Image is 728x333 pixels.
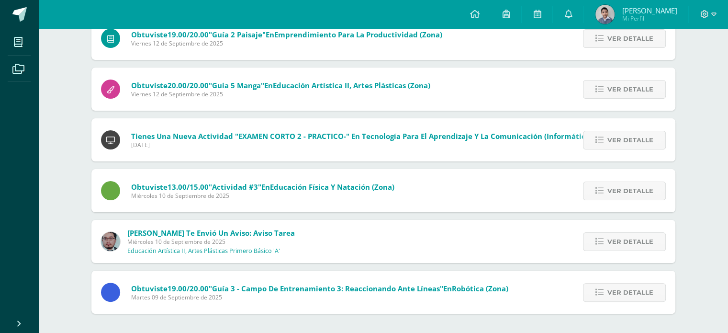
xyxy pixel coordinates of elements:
[607,284,653,301] span: Ver detalle
[131,80,430,90] span: Obtuviste en
[622,6,677,15] span: [PERSON_NAME]
[274,30,442,39] span: Emprendimiento para la Productividad (Zona)
[131,141,592,149] span: [DATE]
[127,247,280,255] p: Educación Artística II, Artes Plásticas Primero Básico 'A'
[607,233,653,251] span: Ver detalle
[168,284,209,293] span: 19.00/20.00
[209,182,261,192] span: "Actividad #3"
[168,30,209,39] span: 19.00/20.00
[270,182,394,192] span: Educación Física y Natación (Zona)
[131,182,394,192] span: Obtuviste en
[209,80,264,90] span: "Guia 5 Manga"
[168,80,209,90] span: 20.00/20.00
[131,39,442,47] span: Viernes 12 de Septiembre de 2025
[127,238,295,246] span: Miércoles 10 de Septiembre de 2025
[595,5,615,24] img: f4473e623159990971e5e6cb1d1531cc.png
[273,80,430,90] span: Educación Artística II, Artes Plásticas (Zona)
[607,80,653,98] span: Ver detalle
[209,284,443,293] span: "Guía 3 - Campo de entrenamiento 3: Reaccionando ante líneas"
[607,30,653,47] span: Ver detalle
[131,293,508,301] span: Martes 09 de Septiembre de 2025
[131,90,430,98] span: Viernes 12 de Septiembre de 2025
[131,131,592,141] span: Tienes una nueva actividad "EXAMEN CORTO 2 - PRACTICO-" En Tecnología para el Aprendizaje y la Co...
[607,131,653,149] span: Ver detalle
[101,232,120,251] img: 5fac68162d5e1b6fbd390a6ac50e103d.png
[131,30,442,39] span: Obtuviste en
[209,30,266,39] span: "Guía 2 Paisaje"
[127,228,295,238] span: [PERSON_NAME] te envió un aviso: Aviso tarea
[622,14,677,23] span: Mi Perfil
[607,182,653,200] span: Ver detalle
[131,284,508,293] span: Obtuviste en
[168,182,209,192] span: 13.00/15.00
[452,284,508,293] span: Robótica (Zona)
[131,192,394,200] span: Miércoles 10 de Septiembre de 2025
